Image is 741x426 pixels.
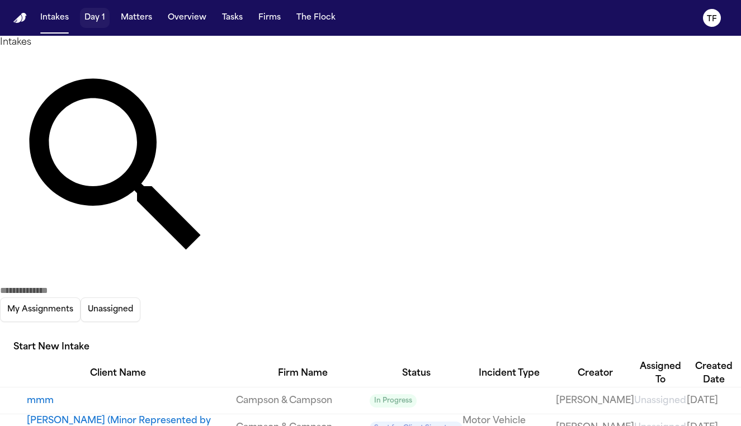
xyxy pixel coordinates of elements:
div: Incident Type [462,367,556,380]
button: The Flock [292,8,340,28]
div: Creator [556,367,634,380]
a: View details for mmm [236,394,370,408]
button: Firms [254,8,285,28]
div: Assigned To [634,360,687,387]
div: Status [370,367,462,380]
button: Intakes [36,8,73,28]
a: View details for mmm [634,394,687,408]
button: Overview [163,8,211,28]
a: View details for mmm [687,394,741,408]
button: Matters [116,8,157,28]
button: View details for mmm [27,394,236,408]
img: Finch Logo [13,13,27,23]
div: Created Date [687,360,741,387]
div: Firm Name [236,367,370,380]
a: View details for mmm [556,394,634,408]
button: Unassigned [81,297,140,322]
a: View details for mmm [370,394,462,408]
a: Home [13,13,27,23]
span: Unassigned [634,396,686,405]
button: Day 1 [80,8,110,28]
span: In Progress [370,394,417,408]
button: Tasks [218,8,247,28]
